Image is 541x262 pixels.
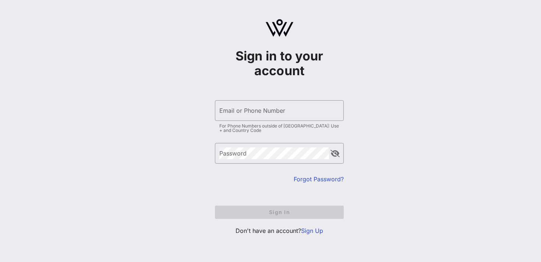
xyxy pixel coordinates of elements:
a: Sign Up [301,227,323,234]
a: Forgot Password? [294,175,344,183]
h1: Sign in to your account [215,49,344,78]
img: logo.svg [266,19,293,37]
button: append icon [330,150,340,157]
div: For Phone Numbers outside of [GEOGRAPHIC_DATA]: Use + and Country Code [219,124,339,133]
p: Don't have an account? [215,226,344,235]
